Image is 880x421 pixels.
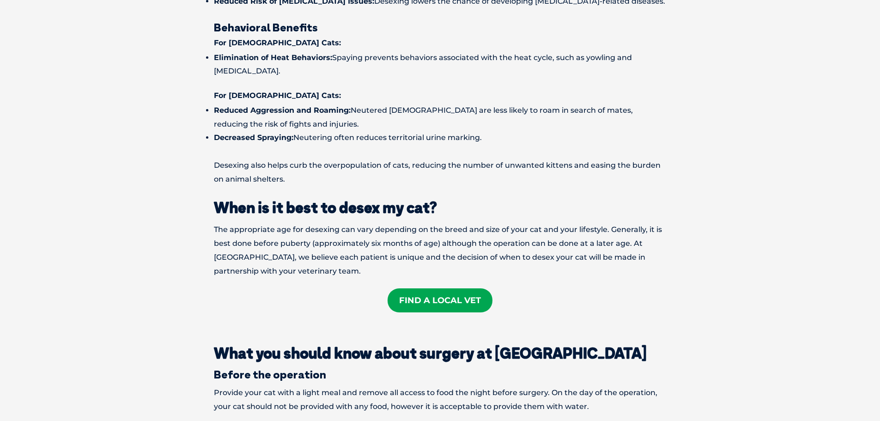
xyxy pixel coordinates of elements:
[214,51,667,79] li: Spaying prevents behaviors associated with the heat cycle, such as yowling and [MEDICAL_DATA].
[214,92,667,99] h4: For [DEMOGRAPHIC_DATA] Cats:
[214,39,667,47] h4: For [DEMOGRAPHIC_DATA] Cats:
[214,159,667,186] p: Desexing also helps curb the overpopulation of cats, reducing the number of unwanted kittens and ...
[214,386,667,414] p: Provide your cat with a light meal and remove all access to food the night before surgery. On the...
[214,106,351,115] strong: Reduced Aggression and Roaming:
[388,288,492,312] a: Find A Local Vet
[214,198,437,217] strong: When is it best to desex my cat?
[214,223,667,278] p: The appropriate age for desexing can vary depending on the breed and size of your cat and your li...
[214,131,667,145] li: Neutering often reduces territorial urine marking.
[214,22,667,33] h3: Behavioral Benefits
[214,133,293,142] strong: Decreased Spraying:
[214,104,667,131] li: Neutered [DEMOGRAPHIC_DATA] are less likely to roam in search of mates, reducing the risk of figh...
[214,369,667,380] h3: Before the operation
[214,344,647,362] strong: What you should know about surgery at [GEOGRAPHIC_DATA]
[214,53,332,62] strong: Elimination of Heat Behaviors:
